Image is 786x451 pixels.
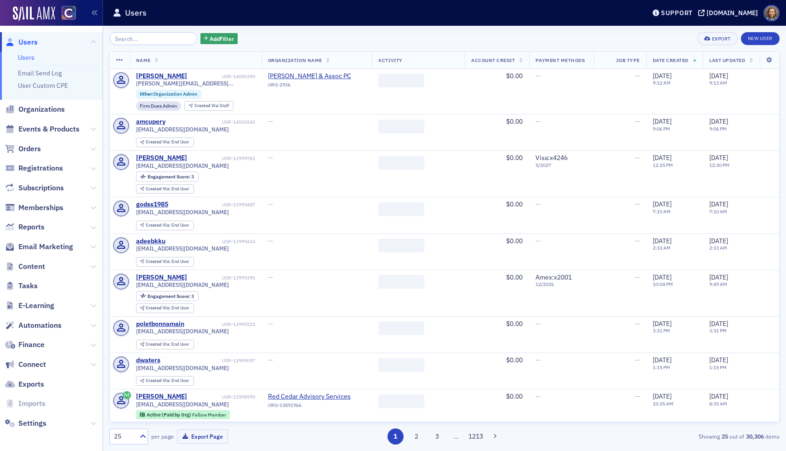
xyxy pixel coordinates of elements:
[653,327,670,334] time: 3:31 PM
[136,274,187,282] a: [PERSON_NAME]
[709,72,728,80] span: [DATE]
[18,124,80,134] span: Events & Products
[184,101,234,111] div: Created Via: Staff
[210,34,234,43] span: Add Filter
[653,245,671,251] time: 2:33 AM
[378,202,424,216] span: ‌
[653,162,673,168] time: 12:25 PM
[136,257,194,267] div: Created Via: End User
[146,223,189,228] div: End User
[653,200,672,208] span: [DATE]
[18,379,44,389] span: Exports
[136,126,229,133] span: [EMAIL_ADDRESS][DOMAIN_NAME]
[18,320,62,331] span: Automations
[709,245,727,251] time: 2:33 AM
[18,163,63,173] span: Registrations
[109,32,197,45] input: Search…
[709,117,728,126] span: [DATE]
[5,281,38,291] a: Tasks
[136,137,194,147] div: Created Via: End User
[5,399,46,409] a: Imports
[268,356,273,364] span: —
[653,57,689,63] span: Date Created
[378,74,424,87] span: ‌
[635,200,640,208] span: —
[136,200,168,209] div: godss1985
[506,117,523,126] span: $0.00
[136,101,182,111] div: Firm Dues Admin
[506,273,523,281] span: $0.00
[661,9,693,17] div: Support
[125,7,147,18] h1: Users
[136,118,165,126] a: amcupery
[18,242,73,252] span: Email Marketing
[18,301,54,311] span: E-Learning
[136,72,187,80] div: [PERSON_NAME]
[146,378,189,383] div: End User
[5,418,46,428] a: Settings
[18,222,45,232] span: Reports
[268,117,273,126] span: —
[146,186,171,192] span: Created Via :
[506,392,523,400] span: $0.00
[635,273,640,281] span: —
[709,392,728,400] span: [DATE]
[192,411,226,418] span: Fellow Member
[136,393,187,401] a: [PERSON_NAME]
[177,429,228,444] button: Export Page
[188,74,255,80] div: USR-14000390
[146,140,189,145] div: End User
[709,364,727,371] time: 1:15 PM
[653,237,672,245] span: [DATE]
[709,154,728,162] span: [DATE]
[653,320,672,328] span: [DATE]
[506,320,523,328] span: $0.00
[378,394,424,408] span: ‌
[136,171,199,182] div: Engagement Score: 3
[13,6,55,21] img: SailAMX
[535,356,541,364] span: —
[167,119,255,125] div: USR-14000242
[136,57,151,63] span: Name
[709,237,728,245] span: [DATE]
[535,57,585,63] span: Payment Methods
[616,57,640,63] span: Job Type
[471,57,515,63] span: Account Credit
[136,328,229,335] span: [EMAIL_ADDRESS][DOMAIN_NAME]
[136,291,199,301] div: Engagement Score: 3
[140,91,154,97] span: Other :
[136,237,165,245] a: adeebkku
[268,82,352,91] div: ORG-2936
[194,103,229,108] div: Staff
[5,340,45,350] a: Finance
[709,400,727,407] time: 8:35 AM
[506,200,523,208] span: $0.00
[653,273,672,281] span: [DATE]
[5,163,63,173] a: Registrations
[429,428,445,445] button: 3
[136,303,194,313] div: Created Via: End User
[136,410,230,419] div: Active (Paid by Org): Active (Paid by Org): Fellow Member
[194,103,220,108] span: Created Via :
[635,72,640,80] span: —
[200,33,238,45] button: AddFilter
[268,200,273,208] span: —
[170,202,255,208] div: USR-13999487
[535,117,541,126] span: —
[188,275,255,281] div: USR-13999395
[62,6,76,20] img: SailAMX
[140,91,197,97] a: Other:Organization Admin
[506,154,523,162] span: $0.00
[709,126,727,132] time: 9:06 PM
[136,209,229,216] span: [EMAIL_ADDRESS][DOMAIN_NAME]
[18,104,65,114] span: Organizations
[55,6,76,22] a: View Homepage
[709,57,745,63] span: Last Updated
[18,81,68,90] a: User Custom CPE
[268,237,273,245] span: —
[468,428,484,445] button: 1213
[18,37,38,47] span: Users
